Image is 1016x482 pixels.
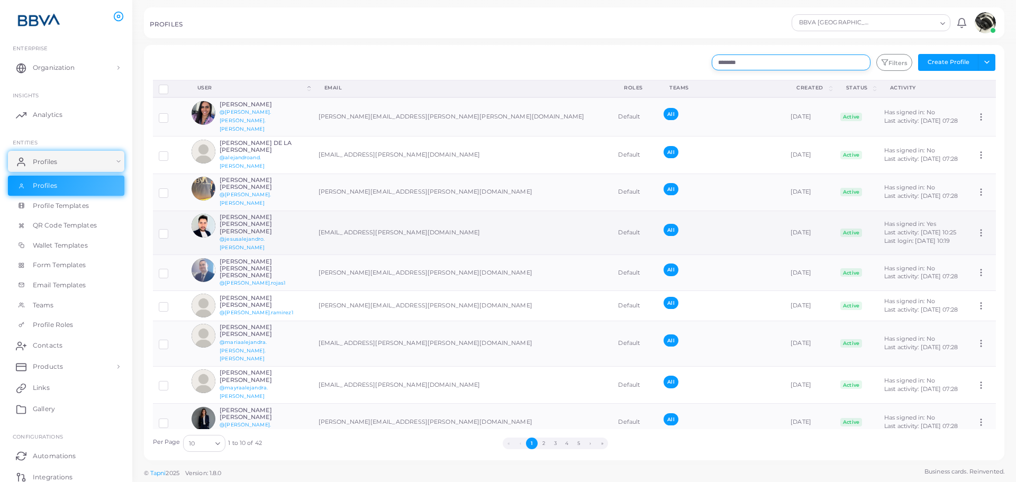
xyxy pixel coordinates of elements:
a: Gallery [8,398,124,420]
span: Wallet Templates [33,241,88,250]
span: Last login: [DATE] 10:19 [884,237,950,244]
span: All [664,334,678,347]
a: Email Templates [8,275,124,295]
td: Default [612,137,658,174]
td: Default [612,174,658,211]
a: Contacts [8,335,124,356]
span: Teams [33,301,54,310]
a: Profiles [8,151,124,172]
span: ENTITIES [13,139,38,145]
td: [PERSON_NAME][EMAIL_ADDRESS][PERSON_NAME][DOMAIN_NAME] [313,404,613,441]
span: Has signed in: No [884,335,935,342]
button: Create Profile [918,54,978,71]
span: 2025 [166,469,179,478]
span: Active [840,113,863,121]
span: Profiles [33,181,57,190]
td: Default [612,366,658,403]
span: Last activity: [DATE] 07:28 [884,343,958,351]
td: [EMAIL_ADDRESS][PERSON_NAME][DOMAIN_NAME] [313,366,613,403]
span: QR Code Templates [33,221,97,230]
td: [DATE] [785,255,834,291]
div: User [197,84,305,92]
span: All [664,297,678,309]
a: @[PERSON_NAME].[PERSON_NAME] [220,192,271,206]
span: All [664,376,678,388]
span: Active [840,339,863,348]
button: Go to page 3 [549,438,561,449]
a: Form Templates [8,255,124,275]
span: Has signed in: No [884,147,935,154]
button: Go to page 5 [573,438,585,449]
span: 1 to 10 of 42 [228,439,261,448]
td: [DATE] [785,290,834,321]
button: Go to page 2 [538,438,549,449]
span: Last activity: [DATE] 07:28 [884,192,958,199]
span: All [664,413,678,425]
span: Has signed in: No [884,108,935,116]
a: logo [10,10,68,30]
td: [PERSON_NAME][EMAIL_ADDRESS][PERSON_NAME][DOMAIN_NAME] [313,255,613,291]
span: Active [840,188,863,196]
button: Go to next page [585,438,596,449]
span: Enterprise [13,45,48,51]
td: Default [612,290,658,321]
h6: [PERSON_NAME] [220,101,297,108]
img: avatar [192,177,215,201]
span: Integrations [33,472,72,482]
span: Configurations [13,433,63,440]
span: All [664,146,678,158]
span: Active [840,268,863,277]
a: @jesusalejandro.[PERSON_NAME] [220,236,265,250]
span: Form Templates [33,260,86,270]
span: Links [33,383,50,393]
a: @[PERSON_NAME].ramirez1 [220,310,293,315]
span: All [664,224,678,236]
img: avatar [192,258,215,282]
td: Default [612,321,658,366]
span: Last activity: [DATE] 07:28 [884,155,958,162]
span: Has signed in: No [884,414,935,421]
span: Email Templates [33,280,86,290]
td: [EMAIL_ADDRESS][PERSON_NAME][DOMAIN_NAME] [313,137,613,174]
div: Search for option [792,14,950,31]
a: Automations [8,445,124,466]
a: @[PERSON_NAME].rojas1 [220,280,285,286]
td: [DATE] [785,404,834,441]
a: QR Code Templates [8,215,124,235]
img: avatar [192,214,215,238]
div: Created [796,84,827,92]
a: Tapni [150,469,166,477]
img: avatar [192,294,215,317]
a: Organization [8,57,124,78]
span: Active [840,302,863,310]
h6: [PERSON_NAME] DE LA [PERSON_NAME] [220,140,297,153]
span: Has signed in: No [884,184,935,191]
button: Filters [876,54,912,71]
span: Active [840,229,863,237]
span: Gallery [33,404,55,414]
span: All [664,108,678,120]
span: Last activity: [DATE] 07:28 [884,117,958,124]
button: Go to last page [596,438,608,449]
button: Go to page 4 [561,438,573,449]
span: BBVA [GEOGRAPHIC_DATA] [797,17,874,28]
span: Last activity: [DATE] 07:28 [884,385,958,393]
span: Last activity: [DATE] 10:25 [884,229,956,236]
td: [EMAIL_ADDRESS][PERSON_NAME][DOMAIN_NAME] [313,211,613,254]
h6: [PERSON_NAME] [PERSON_NAME] [220,295,297,308]
span: © [144,469,221,478]
h6: [PERSON_NAME] [PERSON_NAME] [PERSON_NAME] [220,214,297,235]
th: Row-selection [153,80,186,97]
div: activity [890,84,959,92]
span: Last activity: [DATE] 07:28 [884,306,958,313]
td: [DATE] [785,366,834,403]
a: Teams [8,295,124,315]
td: Default [612,255,658,291]
div: Email [324,84,601,92]
td: [DATE] [785,174,834,211]
span: Active [840,380,863,389]
a: Profile Templates [8,196,124,216]
span: Organization [33,63,75,72]
td: [DATE] [785,211,834,254]
img: avatar [192,369,215,393]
